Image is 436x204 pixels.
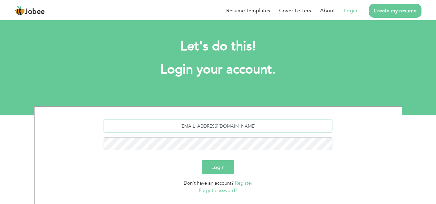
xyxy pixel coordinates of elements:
span: Jobee [25,8,45,15]
a: Jobee [15,5,45,16]
h1: Login your account. [44,61,392,78]
button: Login [202,160,234,174]
a: Register [235,180,252,186]
a: Login [344,7,357,15]
h2: Let's do this! [44,38,392,55]
span: Don't have an account? [184,180,234,186]
a: About [320,7,335,15]
a: Forgot password? [199,187,237,194]
a: Create my resume [369,4,421,18]
a: Resume Templates [226,7,270,15]
input: Email [104,120,332,132]
a: Cover Letters [279,7,311,15]
img: jobee.io [15,5,25,16]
